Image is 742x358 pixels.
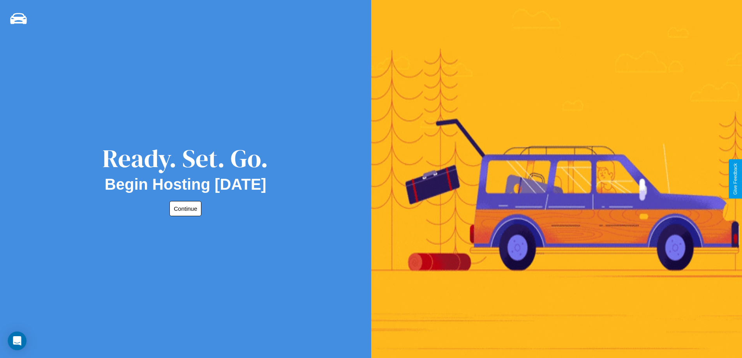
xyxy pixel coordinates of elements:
div: Give Feedback [733,163,738,195]
div: Open Intercom Messenger [8,332,26,350]
div: Ready. Set. Go. [102,141,268,176]
h2: Begin Hosting [DATE] [105,176,266,193]
button: Continue [169,201,201,216]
